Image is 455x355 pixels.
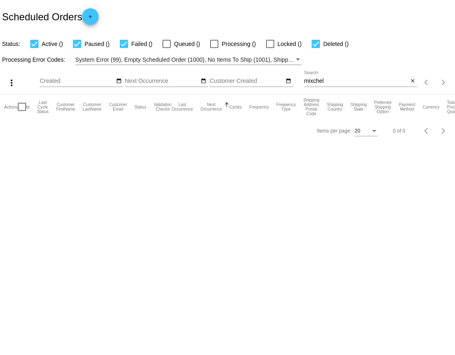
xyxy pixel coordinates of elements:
[210,78,284,85] input: Customer Created
[399,102,415,111] button: Change sorting for PaymentMethod.Type
[229,104,242,109] button: Change sorting for Cycles
[423,104,440,109] button: Change sorting for CurrencyIso
[355,128,360,134] span: 20
[172,102,193,111] button: Change sorting for LastOccurrenceUtc
[7,78,17,88] mat-icon: more_vert
[4,94,18,119] mat-header-cell: Actions
[278,39,302,49] span: Locked ()
[317,128,351,134] div: Items per page:
[75,55,302,65] mat-select: Filter by Processing Error Codes
[42,39,63,49] span: Active ()
[85,14,95,24] mat-icon: add
[393,128,405,134] div: 0 of 0
[83,102,102,111] button: Change sorting for CustomerLastName
[116,78,122,85] mat-icon: date_range
[109,102,127,111] button: Change sorting for CustomerEmail
[2,41,20,47] span: Status:
[355,128,378,134] mat-select: Items per page:
[410,78,416,85] mat-icon: close
[125,78,199,85] input: Next Occurrence
[222,39,256,49] span: Processing ()
[323,39,349,49] span: Deleted ()
[2,56,65,63] span: Processing Error Codes:
[304,78,409,85] input: Search
[85,39,110,49] span: Paused ()
[154,94,172,119] mat-header-cell: Validation Checks
[286,78,291,85] mat-icon: date_range
[351,102,367,111] button: Change sorting for ShippingState
[435,74,452,91] button: Next page
[419,74,435,91] button: Previous page
[26,104,29,109] button: Change sorting for Id
[303,98,319,116] button: Change sorting for ShippingPostcode
[327,102,343,111] button: Change sorting for ShippingCountry
[249,104,269,109] button: Change sorting for Frequency
[131,39,152,49] span: Failed ()
[174,39,200,49] span: Queued ()
[2,8,99,25] h2: Scheduled Orders
[374,100,392,114] button: Change sorting for PreferredShippingOption
[435,123,452,139] button: Next page
[419,123,435,139] button: Previous page
[409,77,417,86] button: Clear
[135,104,146,109] button: Change sorting for Status
[40,78,114,85] input: Created
[276,102,296,111] button: Change sorting for FrequencyType
[37,100,48,114] button: Change sorting for LastProcessingCycleId
[201,78,206,85] mat-icon: date_range
[56,102,75,111] button: Change sorting for CustomerFirstName
[201,102,222,111] button: Change sorting for NextOccurrenceUtc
